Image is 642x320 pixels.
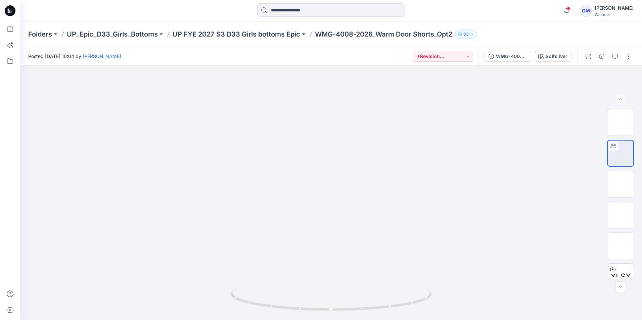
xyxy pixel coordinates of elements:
button: WMG-4008-2026_Rev1_Warm Door Shorts_Opt2_Full Colorway [484,51,531,62]
div: [PERSON_NAME] [595,4,634,12]
div: WMG-4008-2026_Rev1_Warm Door Shorts_Opt2_Full Colorway [496,53,527,60]
button: Softsilver [534,51,572,62]
span: Posted [DATE] 10:04 by [28,53,121,60]
a: [PERSON_NAME] [83,53,121,59]
button: 63 [455,30,477,39]
a: UP_Epic_D33_Girls_Bottoms [67,30,158,39]
a: Folders [28,30,52,39]
button: Details [596,51,607,62]
a: UP FYE 2027 S3 D33 Girls bottoms Epic [173,30,300,39]
p: WMG-4008-2026_Warm Door Shorts_Opt2 [315,30,452,39]
div: Walmart [595,12,634,17]
div: Softsilver [546,53,567,60]
span: XLSX [610,271,631,283]
div: GM [580,5,592,17]
p: 63 [463,31,469,38]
